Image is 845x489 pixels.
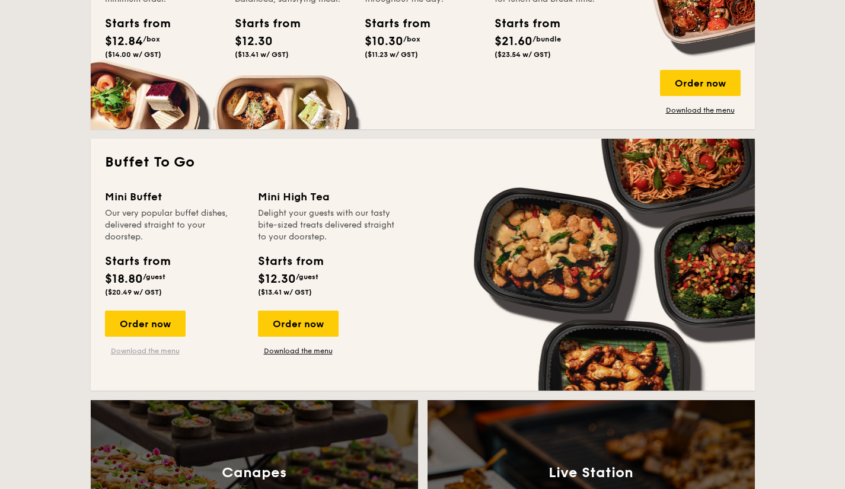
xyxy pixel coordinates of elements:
[258,272,296,286] span: $12.30
[105,207,244,243] div: Our very popular buffet dishes, delivered straight to your doorstep.
[258,207,397,243] div: Delight your guests with our tasty bite-sized treats delivered straight to your doorstep.
[235,50,289,59] span: ($13.41 w/ GST)
[495,15,548,33] div: Starts from
[235,34,273,49] span: $12.30
[365,34,403,49] span: $10.30
[258,253,323,270] div: Starts from
[105,188,244,205] div: Mini Buffet
[495,34,532,49] span: $21.60
[660,70,741,96] div: Order now
[532,35,561,43] span: /bundle
[258,288,312,296] span: ($13.41 w/ GST)
[258,311,339,337] div: Order now
[143,273,165,281] span: /guest
[105,153,741,172] h2: Buffet To Go
[258,188,397,205] div: Mini High Tea
[105,272,143,286] span: $18.80
[222,465,286,481] h3: Canapes
[296,273,318,281] span: /guest
[143,35,160,43] span: /box
[495,50,551,59] span: ($23.54 w/ GST)
[365,15,418,33] div: Starts from
[105,288,162,296] span: ($20.49 w/ GST)
[549,465,633,481] h3: Live Station
[105,311,186,337] div: Order now
[235,15,288,33] div: Starts from
[105,34,143,49] span: $12.84
[105,15,158,33] div: Starts from
[105,50,161,59] span: ($14.00 w/ GST)
[403,35,420,43] span: /box
[105,346,186,356] a: Download the menu
[105,253,170,270] div: Starts from
[258,346,339,356] a: Download the menu
[660,106,741,115] a: Download the menu
[365,50,418,59] span: ($11.23 w/ GST)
